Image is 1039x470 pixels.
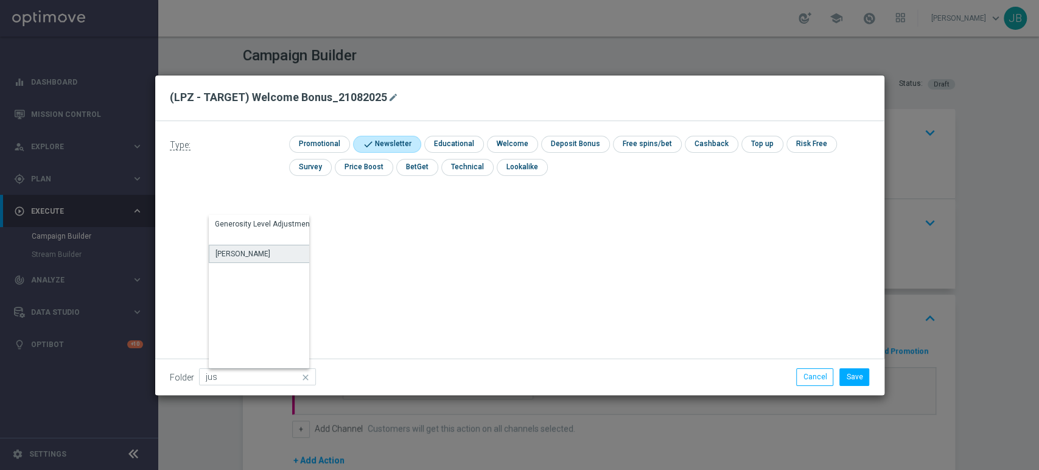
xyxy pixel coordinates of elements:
[215,219,312,230] div: Generosity Level Adjustment
[170,90,387,105] h2: (LPZ - TARGET) Welcome Bonus_21082025
[209,245,322,263] div: Press SPACE to select this row.
[387,90,402,105] button: mode_edit
[300,369,312,386] i: close
[839,368,869,385] button: Save
[170,373,194,383] label: Folder
[388,93,398,102] i: mode_edit
[209,216,322,245] div: Press SPACE to select this row.
[170,140,191,150] span: Type:
[215,248,270,259] div: [PERSON_NAME]
[796,368,833,385] button: Cancel
[199,368,316,385] input: Quick find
